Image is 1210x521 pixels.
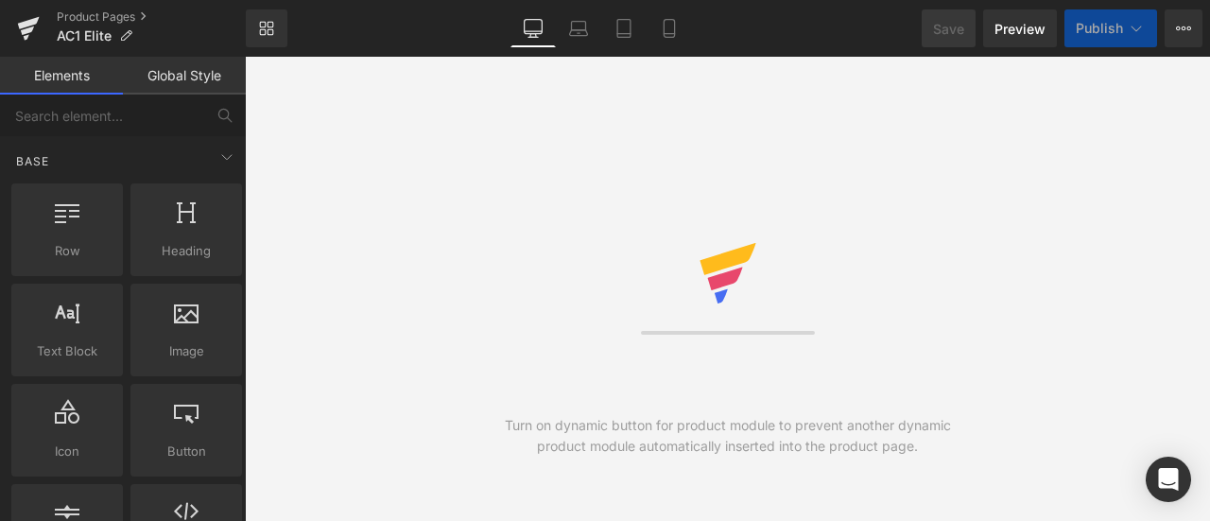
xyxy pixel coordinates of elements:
[1146,457,1191,502] div: Open Intercom Messenger
[17,442,117,461] span: Icon
[1165,9,1202,47] button: More
[556,9,601,47] a: Laptop
[1076,21,1123,36] span: Publish
[983,9,1057,47] a: Preview
[17,241,117,261] span: Row
[994,19,1046,39] span: Preview
[933,19,964,39] span: Save
[57,28,112,43] span: AC1 Elite
[136,341,236,361] span: Image
[486,415,969,457] div: Turn on dynamic button for product module to prevent another dynamic product module automatically...
[1064,9,1157,47] button: Publish
[136,241,236,261] span: Heading
[14,152,51,170] span: Base
[601,9,647,47] a: Tablet
[57,9,246,25] a: Product Pages
[123,57,246,95] a: Global Style
[510,9,556,47] a: Desktop
[246,9,287,47] a: New Library
[17,341,117,361] span: Text Block
[647,9,692,47] a: Mobile
[136,442,236,461] span: Button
